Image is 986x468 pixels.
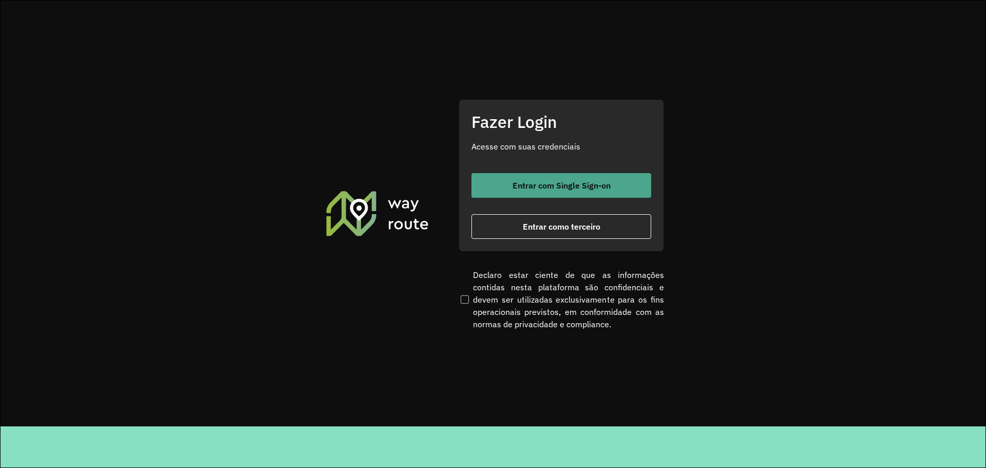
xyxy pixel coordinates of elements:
[471,173,651,198] button: button
[471,140,651,153] p: Acesse com suas credenciais
[523,222,600,231] span: Entrar como terceiro
[325,190,430,237] img: Roteirizador AmbevTech
[459,269,664,330] label: Declaro estar ciente de que as informações contidas nesta plataforma são confidenciais e devem se...
[513,181,611,190] span: Entrar com Single Sign-on
[471,214,651,239] button: button
[471,112,651,132] h2: Fazer Login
